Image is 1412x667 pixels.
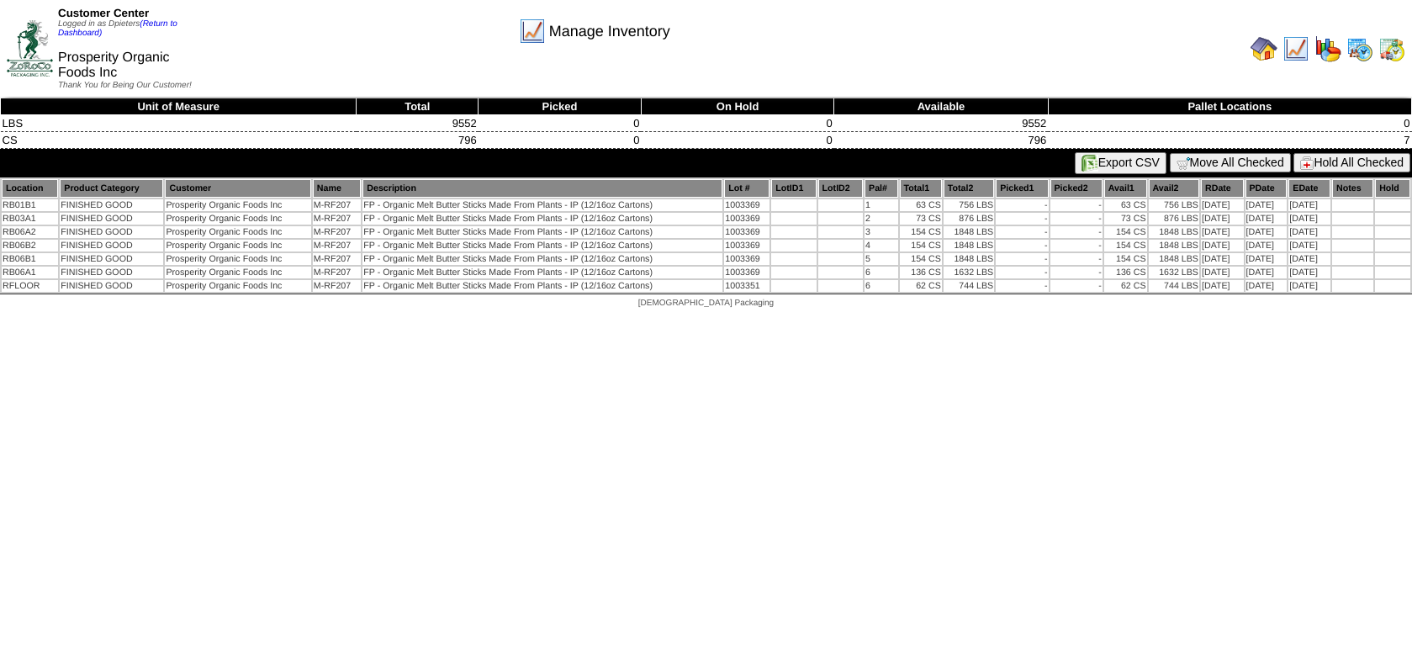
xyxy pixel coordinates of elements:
td: 154 CS [1104,226,1147,238]
td: 7 [1048,132,1411,149]
td: 136 CS [900,267,942,278]
span: Logged in as Dpieters [58,19,177,38]
td: 9552 [834,115,1048,132]
td: FINISHED GOOD [60,280,163,292]
td: 154 CS [900,226,942,238]
th: Name [313,179,361,198]
td: - [1050,280,1103,292]
td: 0 [641,132,833,149]
td: 1632 LBS [944,267,994,278]
td: FP - Organic Melt Butter Sticks Made From Plants - IP (12/16oz Cartons) [362,240,722,251]
td: FP - Organic Melt Butter Sticks Made From Plants - IP (12/16oz Cartons) [362,199,722,211]
td: [DATE] [1201,213,1244,225]
td: [DATE] [1245,253,1288,265]
td: 73 CS [1104,213,1147,225]
th: Notes [1332,179,1373,198]
td: RB06A2 [2,226,58,238]
td: [DATE] [1288,213,1330,225]
td: - [996,199,1048,211]
td: 62 CS [1104,280,1147,292]
td: FP - Organic Melt Butter Sticks Made From Plants - IP (12/16oz Cartons) [362,226,722,238]
td: FINISHED GOOD [60,253,163,265]
td: [DATE] [1288,280,1330,292]
th: Picked [479,98,642,115]
th: Location [2,179,58,198]
th: Picked2 [1050,179,1103,198]
td: 796 [834,132,1048,149]
td: 63 CS [900,199,942,211]
th: Total [357,98,479,115]
td: Prosperity Organic Foods Inc [165,199,310,211]
td: Prosperity Organic Foods Inc [165,280,310,292]
th: LotID1 [771,179,816,198]
button: Hold All Checked [1293,153,1410,172]
td: - [996,226,1048,238]
td: 1003369 [724,213,769,225]
th: Total2 [944,179,994,198]
td: 876 LBS [1149,213,1199,225]
td: [DATE] [1288,240,1330,251]
td: 63 CS [1104,199,1147,211]
th: Lot # [724,179,769,198]
td: - [1050,213,1103,225]
td: 876 LBS [944,213,994,225]
td: - [1050,267,1103,278]
th: Pal# [865,179,898,198]
td: [DATE] [1245,240,1288,251]
td: Prosperity Organic Foods Inc [165,213,310,225]
td: 756 LBS [944,199,994,211]
td: LBS [1,115,357,132]
td: - [996,253,1048,265]
td: [DATE] [1245,199,1288,211]
img: cart.gif [1177,156,1190,170]
td: 0 [479,115,642,132]
button: Move All Checked [1170,153,1291,172]
td: [DATE] [1201,267,1244,278]
th: Pallet Locations [1048,98,1411,115]
td: 154 CS [900,253,942,265]
td: 154 CS [1104,240,1147,251]
td: M-RF207 [313,226,361,238]
td: 744 LBS [944,280,994,292]
td: M-RF207 [313,280,361,292]
td: 1003369 [724,226,769,238]
td: [DATE] [1245,280,1288,292]
td: [DATE] [1245,213,1288,225]
td: FINISHED GOOD [60,240,163,251]
td: 5 [865,253,898,265]
td: FP - Organic Melt Butter Sticks Made From Plants - IP (12/16oz Cartons) [362,253,722,265]
button: Export CSV [1075,152,1166,174]
td: 2 [865,213,898,225]
td: - [1050,199,1103,211]
td: [DATE] [1245,267,1288,278]
td: 6 [865,267,898,278]
span: Customer Center [58,7,149,19]
td: 1848 LBS [944,226,994,238]
td: 1848 LBS [1149,226,1199,238]
img: excel.gif [1081,155,1098,172]
td: 1848 LBS [944,253,994,265]
th: Available [834,98,1048,115]
td: M-RF207 [313,240,361,251]
td: - [1050,226,1103,238]
td: RB03A1 [2,213,58,225]
td: RFLOOR [2,280,58,292]
td: 1848 LBS [1149,253,1199,265]
td: 0 [479,132,642,149]
td: [DATE] [1201,280,1244,292]
td: [DATE] [1201,199,1244,211]
td: M-RF207 [313,199,361,211]
td: CS [1,132,357,149]
th: EDate [1288,179,1330,198]
td: 1003369 [724,267,769,278]
td: 3 [865,226,898,238]
th: Description [362,179,722,198]
td: [DATE] [1201,226,1244,238]
th: Unit of Measure [1,98,357,115]
td: [DATE] [1288,253,1330,265]
td: 73 CS [900,213,942,225]
th: Avail1 [1104,179,1147,198]
td: 1848 LBS [944,240,994,251]
td: 0 [641,115,833,132]
td: 756 LBS [1149,199,1199,211]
